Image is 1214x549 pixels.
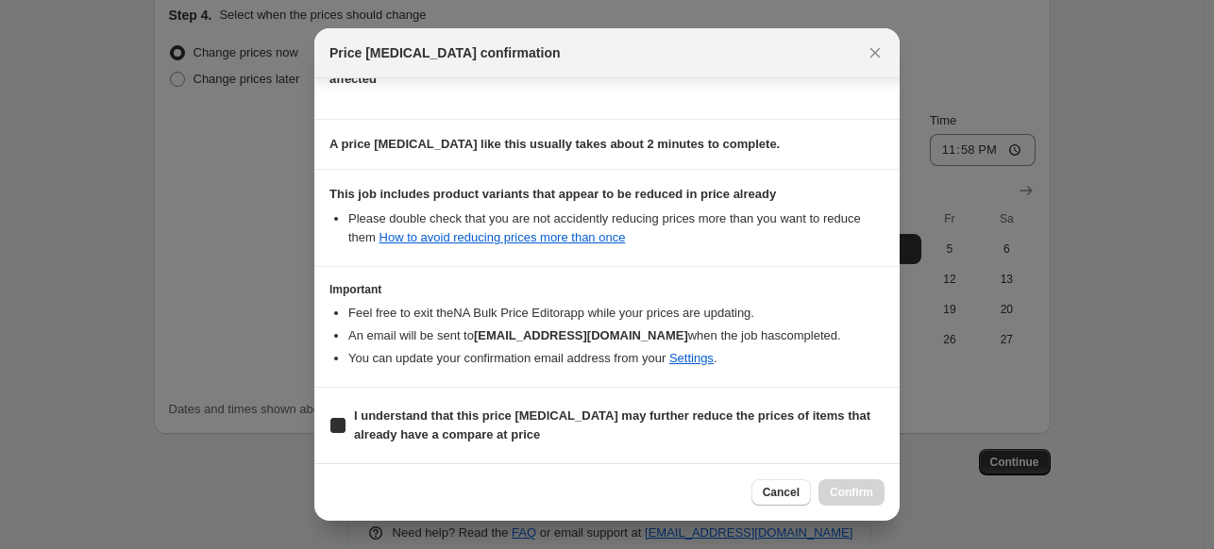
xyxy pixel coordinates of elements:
a: Settings [669,351,714,365]
a: How to avoid reducing prices more than once [379,230,626,244]
li: Please double check that you are not accidently reducing prices more than you want to reduce them [348,209,885,247]
li: You can update your confirmation email address from your . [348,349,885,368]
button: Close [862,40,888,66]
span: Cancel [763,485,800,500]
li: Feel free to exit the NA Bulk Price Editor app while your prices are updating. [348,304,885,323]
b: A price [MEDICAL_DATA] like this usually takes about 2 minutes to complete. [329,137,780,151]
span: Price [MEDICAL_DATA] confirmation [329,43,561,62]
b: [EMAIL_ADDRESS][DOMAIN_NAME] [474,328,688,342]
h3: Important [329,282,885,297]
b: This job includes product variants that appear to be reduced in price already [329,187,776,201]
b: I understand that this price [MEDICAL_DATA] may further reduce the prices of items that already h... [354,408,870,441]
button: Cancel [751,479,811,506]
li: An email will be sent to when the job has completed . [348,326,885,345]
